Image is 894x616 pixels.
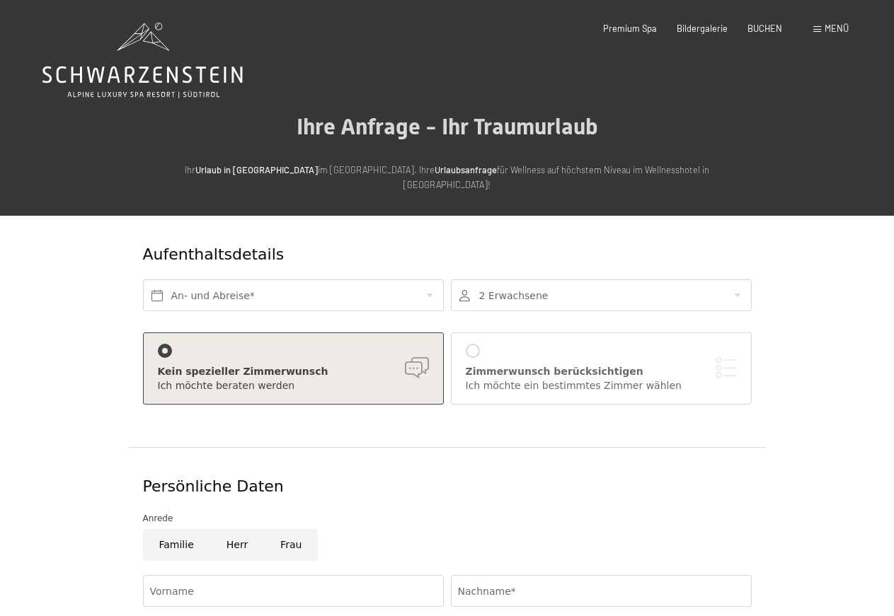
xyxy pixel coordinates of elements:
[297,113,598,140] span: Ihre Anfrage - Ihr Traumurlaub
[143,476,752,498] div: Persönliche Daten
[466,365,737,379] div: Zimmerwunsch berücksichtigen
[143,244,649,266] div: Aufenthaltsdetails
[158,379,429,393] div: Ich möchte beraten werden
[677,23,728,34] a: Bildergalerie
[603,23,657,34] a: Premium Spa
[143,511,752,525] div: Anrede
[435,164,497,175] strong: Urlaubsanfrage
[825,23,849,34] span: Menü
[158,365,429,379] div: Kein spezieller Zimmerwunsch
[164,163,730,192] p: Ihr im [GEOGRAPHIC_DATA]. Ihre für Wellness auf höchstem Niveau im Wellnesshotel in [GEOGRAPHIC_D...
[195,164,318,175] strong: Urlaub in [GEOGRAPHIC_DATA]
[747,23,782,34] a: BUCHEN
[466,379,737,393] div: Ich möchte ein bestimmtes Zimmer wählen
